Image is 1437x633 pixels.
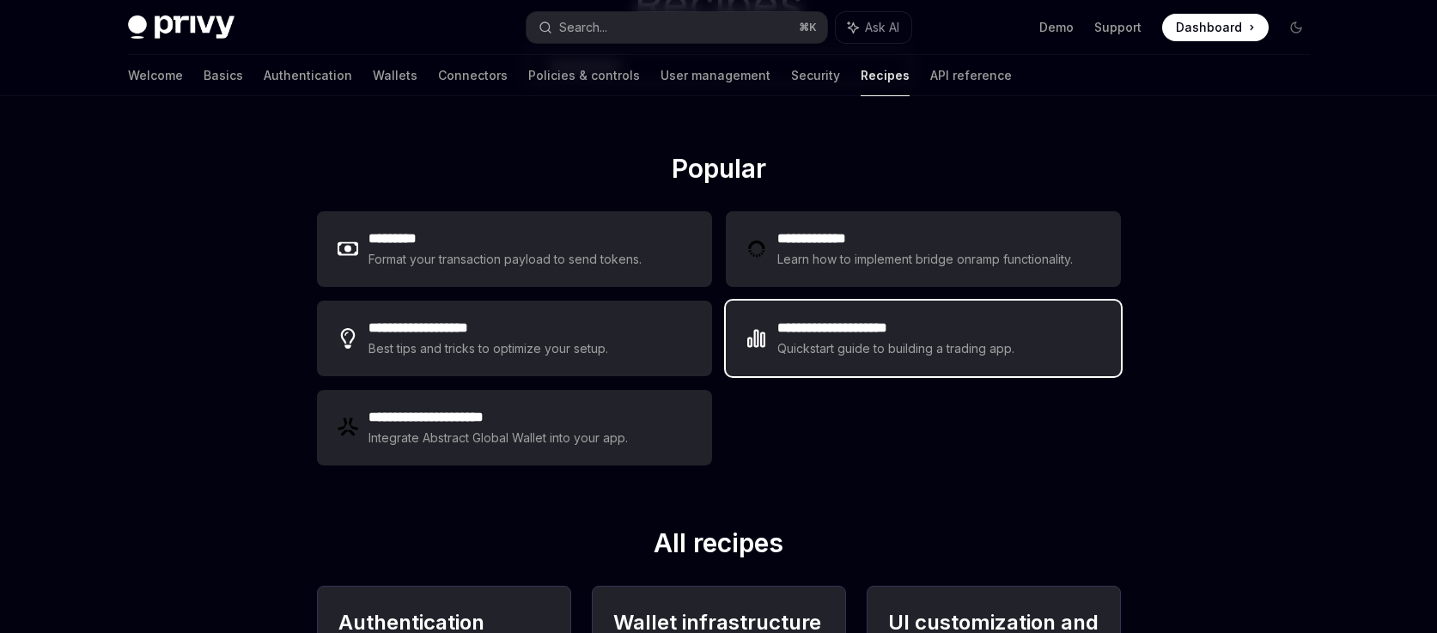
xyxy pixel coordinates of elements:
[661,55,770,96] a: User management
[1094,19,1142,36] a: Support
[528,55,640,96] a: Policies & controls
[777,249,1078,270] div: Learn how to implement bridge onramp functionality.
[1176,19,1242,36] span: Dashboard
[128,15,234,40] img: dark logo
[368,249,642,270] div: Format your transaction payload to send tokens.
[373,55,417,96] a: Wallets
[368,428,630,448] div: Integrate Abstract Global Wallet into your app.
[777,338,1015,359] div: Quickstart guide to building a trading app.
[368,338,611,359] div: Best tips and tricks to optimize your setup.
[264,55,352,96] a: Authentication
[128,55,183,96] a: Welcome
[317,527,1121,565] h2: All recipes
[527,12,827,43] button: Search...⌘K
[791,55,840,96] a: Security
[1162,14,1269,41] a: Dashboard
[317,153,1121,191] h2: Popular
[559,17,607,38] div: Search...
[1282,14,1310,41] button: Toggle dark mode
[438,55,508,96] a: Connectors
[726,211,1121,287] a: **** **** ***Learn how to implement bridge onramp functionality.
[1039,19,1074,36] a: Demo
[930,55,1012,96] a: API reference
[861,55,910,96] a: Recipes
[317,211,712,287] a: **** ****Format your transaction payload to send tokens.
[836,12,911,43] button: Ask AI
[799,21,817,34] span: ⌘ K
[865,19,899,36] span: Ask AI
[204,55,243,96] a: Basics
